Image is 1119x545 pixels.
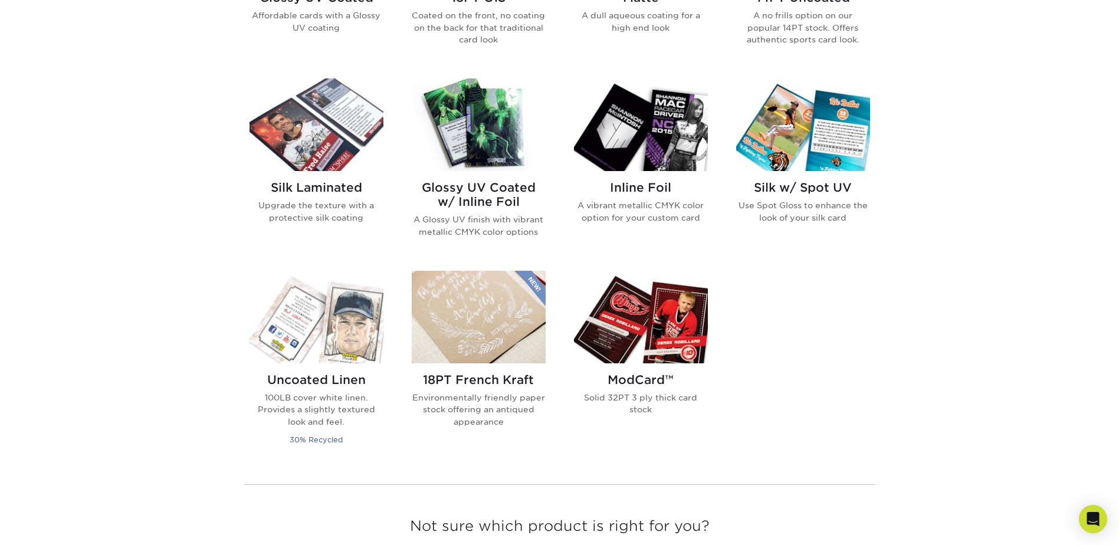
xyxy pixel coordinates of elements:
[736,78,870,171] img: Silk w/ Spot UV Trading Cards
[250,392,383,428] p: 100LB cover white linen. Provides a slightly textured look and feel.
[574,271,708,363] img: ModCard™ Trading Cards
[412,271,546,461] a: 18PT French Kraft Trading Cards 18PT French Kraft Environmentally friendly paper stock offering a...
[516,271,546,306] img: New Product
[736,9,870,45] p: A no frills option on our popular 14PT stock. Offers authentic sports card look.
[736,180,870,195] h2: Silk w/ Spot UV
[412,373,546,387] h2: 18PT French Kraft
[574,271,708,461] a: ModCard™ Trading Cards ModCard™ Solid 32PT 3 ply thick card stock
[250,373,383,387] h2: Uncoated Linen
[250,78,383,171] img: Silk Laminated Trading Cards
[1079,505,1107,533] div: Open Intercom Messenger
[290,435,343,444] small: 30% Recycled
[250,9,383,34] p: Affordable cards with a Glossy UV coating
[412,180,546,209] h2: Glossy UV Coated w/ Inline Foil
[412,78,546,257] a: Glossy UV Coated w/ Inline Foil Trading Cards Glossy UV Coated w/ Inline Foil A Glossy UV finish ...
[250,199,383,224] p: Upgrade the texture with a protective silk coating
[250,180,383,195] h2: Silk Laminated
[574,180,708,195] h2: Inline Foil
[250,271,383,461] a: Uncoated Linen Trading Cards Uncoated Linen 100LB cover white linen. Provides a slightly textured...
[574,9,708,34] p: A dull aqueous coating for a high end look
[412,78,546,171] img: Glossy UV Coated w/ Inline Foil Trading Cards
[574,392,708,416] p: Solid 32PT 3 ply thick card stock
[412,271,546,363] img: 18PT French Kraft Trading Cards
[736,199,870,224] p: Use Spot Gloss to enhance the look of your silk card
[412,9,546,45] p: Coated on the front, no coating on the back for that traditional card look
[250,78,383,257] a: Silk Laminated Trading Cards Silk Laminated Upgrade the texture with a protective silk coating
[574,373,708,387] h2: ModCard™
[574,199,708,224] p: A vibrant metallic CMYK color option for your custom card
[736,78,870,257] a: Silk w/ Spot UV Trading Cards Silk w/ Spot UV Use Spot Gloss to enhance the look of your silk card
[574,78,708,171] img: Inline Foil Trading Cards
[250,271,383,363] img: Uncoated Linen Trading Cards
[412,392,546,428] p: Environmentally friendly paper stock offering an antiqued appearance
[574,78,708,257] a: Inline Foil Trading Cards Inline Foil A vibrant metallic CMYK color option for your custom card
[412,214,546,238] p: A Glossy UV finish with vibrant metallic CMYK color options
